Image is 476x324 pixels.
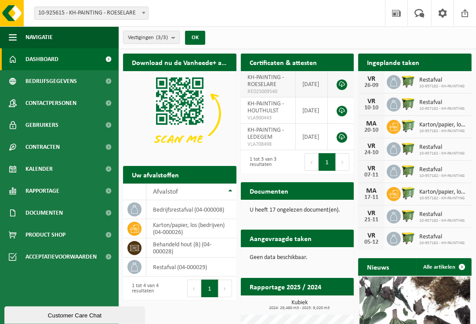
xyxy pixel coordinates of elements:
[146,238,236,258] td: behandeld hout (B) (04-000028)
[401,141,416,156] img: WB-1100-HPE-GN-50
[185,31,205,45] button: OK
[25,70,77,92] span: Bedrijfsgegevens
[358,54,428,71] h2: Ingeplande taken
[401,163,416,178] img: WB-1100-HPE-GN-50
[419,99,465,106] span: Restafval
[123,31,180,44] button: Vestigingen(3/3)
[419,241,465,246] span: 10-957182 - KH-PAINTING
[123,166,188,183] h2: Uw afvalstoffen
[35,7,148,19] span: 10-925615 - KH-PAINTING - ROESELARE
[153,188,178,195] span: Afvalstof
[416,258,471,276] a: Alle artikelen
[363,105,380,111] div: 10-10
[4,305,147,324] iframe: chat widget
[245,300,354,310] h3: Kubiek
[25,224,65,246] span: Product Shop
[363,217,380,223] div: 21-11
[419,173,465,179] span: 10-957182 - KH-PAINTING
[25,48,58,70] span: Dashboard
[401,230,416,245] img: WB-1100-HPE-GN-50
[25,180,59,202] span: Rapportage
[363,194,380,201] div: 17-11
[401,74,416,89] img: WB-1100-HPE-GN-50
[241,182,297,199] h2: Documenten
[250,255,345,261] p: Geen data beschikbaar.
[363,187,380,194] div: MA
[25,136,60,158] span: Contracten
[247,141,289,148] span: VLA708498
[241,54,326,71] h2: Certificaten & attesten
[247,115,289,122] span: VLA900443
[201,280,218,297] button: 1
[363,120,380,127] div: MA
[363,232,380,239] div: VR
[156,35,168,40] count: (3/3)
[247,74,284,88] span: KH-PAINTING - ROESELARE
[288,295,353,313] a: Bekijk rapportage
[419,106,465,112] span: 10-957182 - KH-PAINTING
[419,84,465,89] span: 10-957182 - KH-PAINTING
[218,280,232,297] button: Next
[296,124,328,150] td: [DATE]
[247,127,284,140] span: KH-PAINTING - LEDEGEM
[401,186,416,201] img: WB-0660-HPE-GN-50
[358,258,398,275] h2: Nieuws
[127,279,175,298] div: 1 tot 4 van 4 resultaten
[419,218,465,223] span: 10-957182 - KH-PAINTING
[401,96,416,111] img: WB-1100-HPE-GN-50
[187,280,201,297] button: Previous
[25,114,58,136] span: Gebruikers
[419,129,467,134] span: 10-957182 - KH-PAINTING
[245,306,354,310] span: 2024: 29,480 m3 - 2025: 9,020 m3
[305,153,319,171] button: Previous
[419,196,467,201] span: 10-957182 - KH-PAINTING
[296,97,328,124] td: [DATE]
[401,119,416,133] img: WB-0660-HPE-GN-50
[296,71,328,97] td: [DATE]
[319,153,336,171] button: 1
[419,234,465,241] span: Restafval
[419,144,465,151] span: Restafval
[128,31,168,44] span: Vestigingen
[363,239,380,245] div: 05-12
[419,166,465,173] span: Restafval
[25,92,76,114] span: Contactpersonen
[25,246,97,268] span: Acceptatievoorwaarden
[419,122,467,129] span: Karton/papier, los (bedrijven)
[34,7,149,20] span: 10-925615 - KH-PAINTING - ROESELARE
[419,189,467,196] span: Karton/papier, los (bedrijven)
[363,165,380,172] div: VR
[123,54,236,71] h2: Download nu de Vanheede+ app!
[419,211,465,218] span: Restafval
[123,71,236,156] img: Download de VHEPlus App
[250,207,345,213] p: U heeft 17 ongelezen document(en).
[363,210,380,217] div: VR
[146,200,236,219] td: bedrijfsrestafval (04-000008)
[336,153,349,171] button: Next
[363,150,380,156] div: 24-10
[363,83,380,89] div: 26-09
[245,152,293,172] div: 1 tot 3 van 3 resultaten
[363,143,380,150] div: VR
[241,278,330,295] h2: Rapportage 2025 / 2024
[363,98,380,105] div: VR
[25,26,53,48] span: Navigatie
[25,202,63,224] span: Documenten
[146,219,236,238] td: karton/papier, los (bedrijven) (04-000026)
[419,151,465,156] span: 10-957182 - KH-PAINTING
[363,76,380,83] div: VR
[401,208,416,223] img: WB-1100-HPE-GN-50
[241,230,320,247] h2: Aangevraagde taken
[247,88,289,95] span: RED25009540
[146,258,236,277] td: restafval (04-000029)
[363,172,380,178] div: 07-11
[363,127,380,133] div: 20-10
[419,77,465,84] span: Restafval
[247,101,284,114] span: KH-PAINTING - HOUTHULST
[25,158,53,180] span: Kalender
